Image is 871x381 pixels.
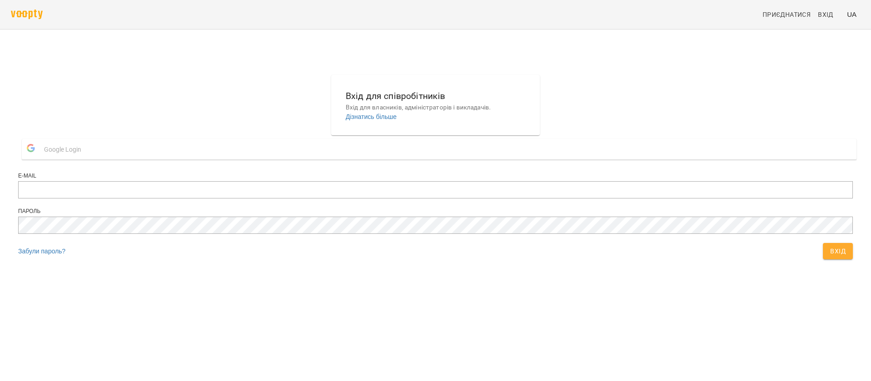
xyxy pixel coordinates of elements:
button: UA [843,6,860,23]
span: Вхід [818,9,833,20]
span: UA [847,10,856,19]
button: Вхід для співробітниківВхід для власників, адміністраторів і викладачів.Дізнатись більше [338,82,533,129]
h6: Вхід для співробітників [346,89,525,103]
a: Вхід [814,6,843,23]
div: E-mail [18,172,853,180]
button: Google Login [22,139,856,159]
p: Вхід для власників, адміністраторів і викладачів. [346,103,525,112]
a: Забули пароль? [18,247,65,255]
span: Вхід [830,246,846,257]
img: voopty.png [11,10,43,19]
button: Вхід [823,243,853,259]
a: Приєднатися [759,6,814,23]
span: Google Login [44,140,86,158]
span: Приєднатися [763,9,811,20]
a: Дізнатись більше [346,113,396,120]
div: Пароль [18,208,853,215]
